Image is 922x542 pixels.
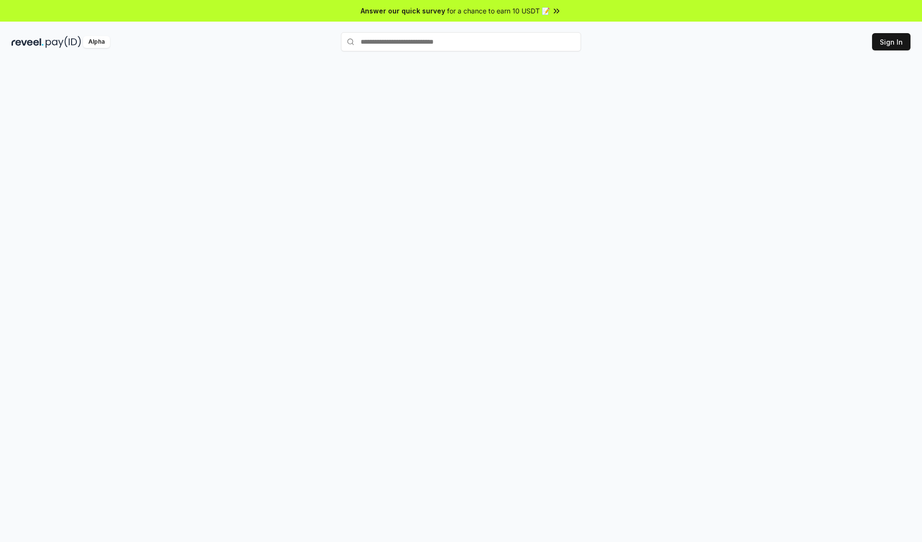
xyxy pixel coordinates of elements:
img: reveel_dark [12,36,44,48]
span: for a chance to earn 10 USDT 📝 [447,6,550,16]
img: pay_id [46,36,81,48]
div: Alpha [83,36,110,48]
button: Sign In [872,33,910,50]
span: Answer our quick survey [361,6,445,16]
